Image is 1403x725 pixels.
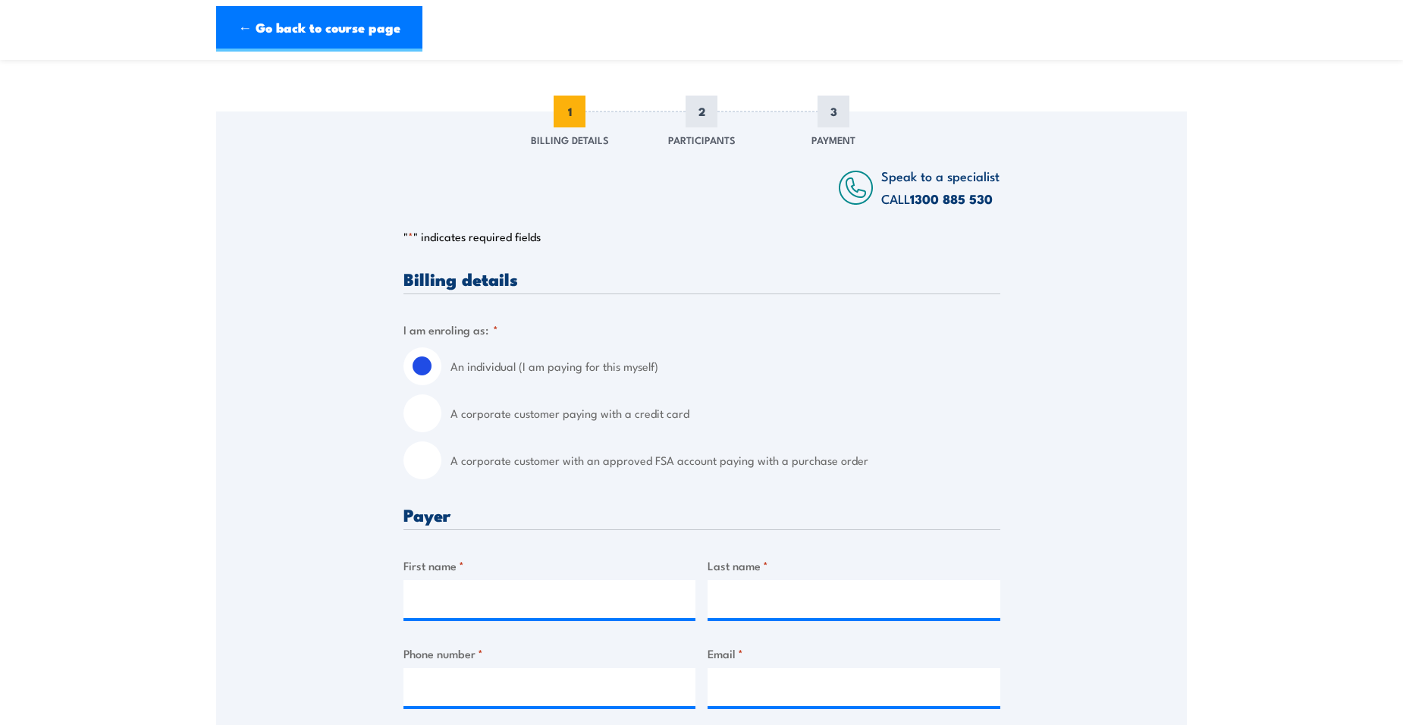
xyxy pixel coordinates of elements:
label: Last name [708,557,1000,574]
h3: Billing details [403,270,1000,287]
label: A corporate customer with an approved FSA account paying with a purchase order [450,441,1000,479]
span: Payment [811,132,855,147]
label: An individual (I am paying for this myself) [450,347,1000,385]
span: Speak to a specialist CALL [881,166,1000,208]
a: ← Go back to course page [216,6,422,52]
span: Billing Details [531,132,609,147]
span: Participants [668,132,736,147]
label: Phone number [403,645,696,662]
legend: I am enroling as: [403,321,498,338]
span: 3 [818,96,849,127]
label: Email [708,645,1000,662]
h3: Payer [403,506,1000,523]
a: 1300 885 530 [910,189,993,209]
span: 2 [686,96,717,127]
p: " " indicates required fields [403,229,1000,244]
span: 1 [554,96,585,127]
label: First name [403,557,696,574]
label: A corporate customer paying with a credit card [450,394,1000,432]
